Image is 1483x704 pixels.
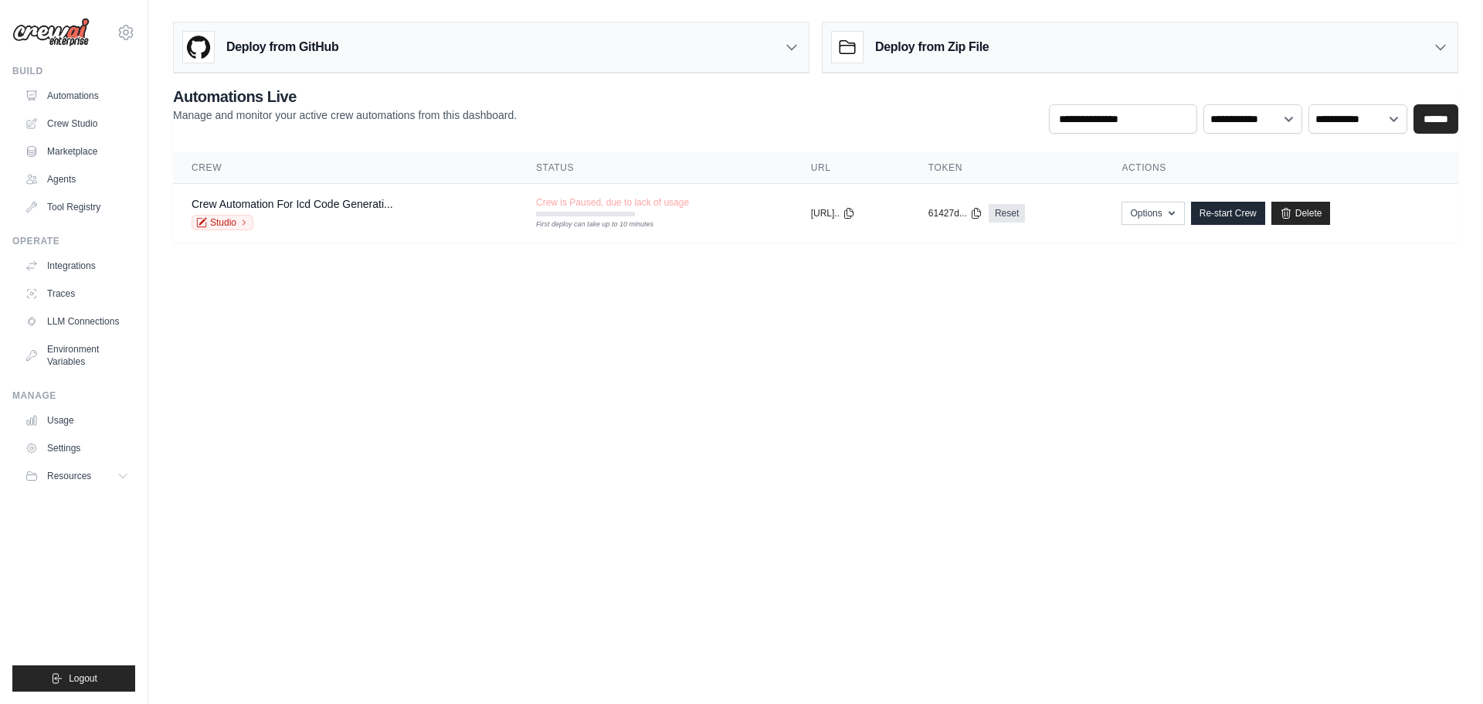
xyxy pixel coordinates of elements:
span: Resources [47,470,91,482]
th: URL [792,152,910,184]
a: Studio [192,215,253,230]
a: Environment Variables [19,337,135,374]
th: Actions [1103,152,1458,184]
a: Delete [1271,202,1331,225]
div: First deploy can take up to 10 minutes [536,219,635,230]
th: Status [518,152,792,184]
a: Usage [19,408,135,433]
a: Integrations [19,253,135,278]
h3: Deploy from Zip File [875,38,989,56]
th: Token [910,152,1104,184]
a: Re-start Crew [1191,202,1265,225]
a: Crew Automation For Icd Code Generati... [192,198,393,210]
a: Settings [19,436,135,461]
button: 61427d... [928,207,982,219]
a: Agents [19,167,135,192]
h3: Deploy from GitHub [226,38,338,56]
div: Manage [12,389,135,402]
div: Build [12,65,135,77]
span: Crew is Paused, due to lack of usage [536,196,689,209]
a: Automations [19,83,135,108]
button: Resources [19,464,135,488]
a: Reset [989,204,1025,223]
h2: Automations Live [173,86,517,107]
a: Tool Registry [19,195,135,219]
div: Operate [12,235,135,247]
a: Traces [19,281,135,306]
img: GitHub Logo [183,32,214,63]
p: Manage and monitor your active crew automations from this dashboard. [173,107,517,123]
button: Options [1122,202,1184,225]
a: LLM Connections [19,309,135,334]
th: Crew [173,152,518,184]
img: Logo [12,18,90,47]
a: Crew Studio [19,111,135,136]
a: Marketplace [19,139,135,164]
span: Logout [69,672,97,685]
button: Logout [12,665,135,692]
